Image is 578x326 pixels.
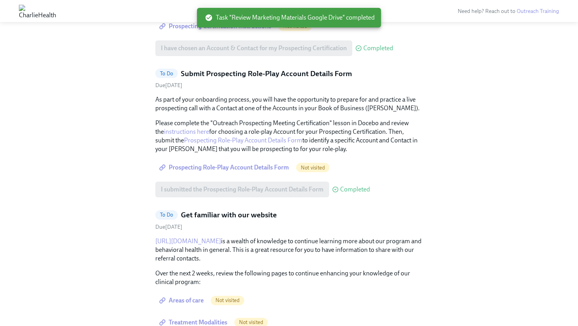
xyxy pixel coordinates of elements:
[155,82,182,89] span: Wednesday, August 27th 2025, 10:00 am
[155,269,423,286] p: Over the next 2 weeks, review the following pages to continue enhancing your knowledge of our cli...
[155,237,423,263] p: is a wealth of knowledge to continue learning more about our program and behavioral health in gen...
[155,71,178,76] span: To Do
[19,5,56,17] img: CharlieHealth
[161,22,271,30] span: Prospecting Certification Instructions
[155,95,423,113] p: As part of your onboarding process, you will have the opportunity to prepare for and practice a l...
[155,160,295,175] a: Prospecting Role-Play Account Details Form
[164,128,209,135] a: instructions here
[155,224,182,230] span: Thursday, September 4th 2025, 10:00 am
[363,45,393,51] span: Completed
[155,237,221,245] a: [URL][DOMAIN_NAME]
[155,212,178,218] span: To Do
[181,210,277,220] h5: Get familiar with our website
[155,210,423,231] a: To DoGet familiar with our websiteDue[DATE]
[296,165,329,171] span: Not visited
[205,13,375,22] span: Task "Review Marketing Materials Google Drive" completed
[517,8,559,15] a: Outreach Training
[161,297,204,304] span: Areas of care
[340,186,370,193] span: Completed
[155,69,423,89] a: To DoSubmit Prospecting Role-Play Account Details FormDue[DATE]
[155,293,209,308] a: Areas of care
[155,18,277,34] a: Prospecting Certification Instructions
[161,164,289,171] span: Prospecting Role-Play Account Details Form
[155,119,423,153] p: Please complete the "Outreach Prospecting Meeting Certification" lesson in Docebo and review the ...
[184,137,302,144] a: Prospecting Role-Play Account Details Form
[181,69,352,79] h5: Submit Prospecting Role-Play Account Details Form
[234,319,268,325] span: Not visited
[458,8,559,15] span: Need help? Reach out to
[211,297,244,303] span: Not visited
